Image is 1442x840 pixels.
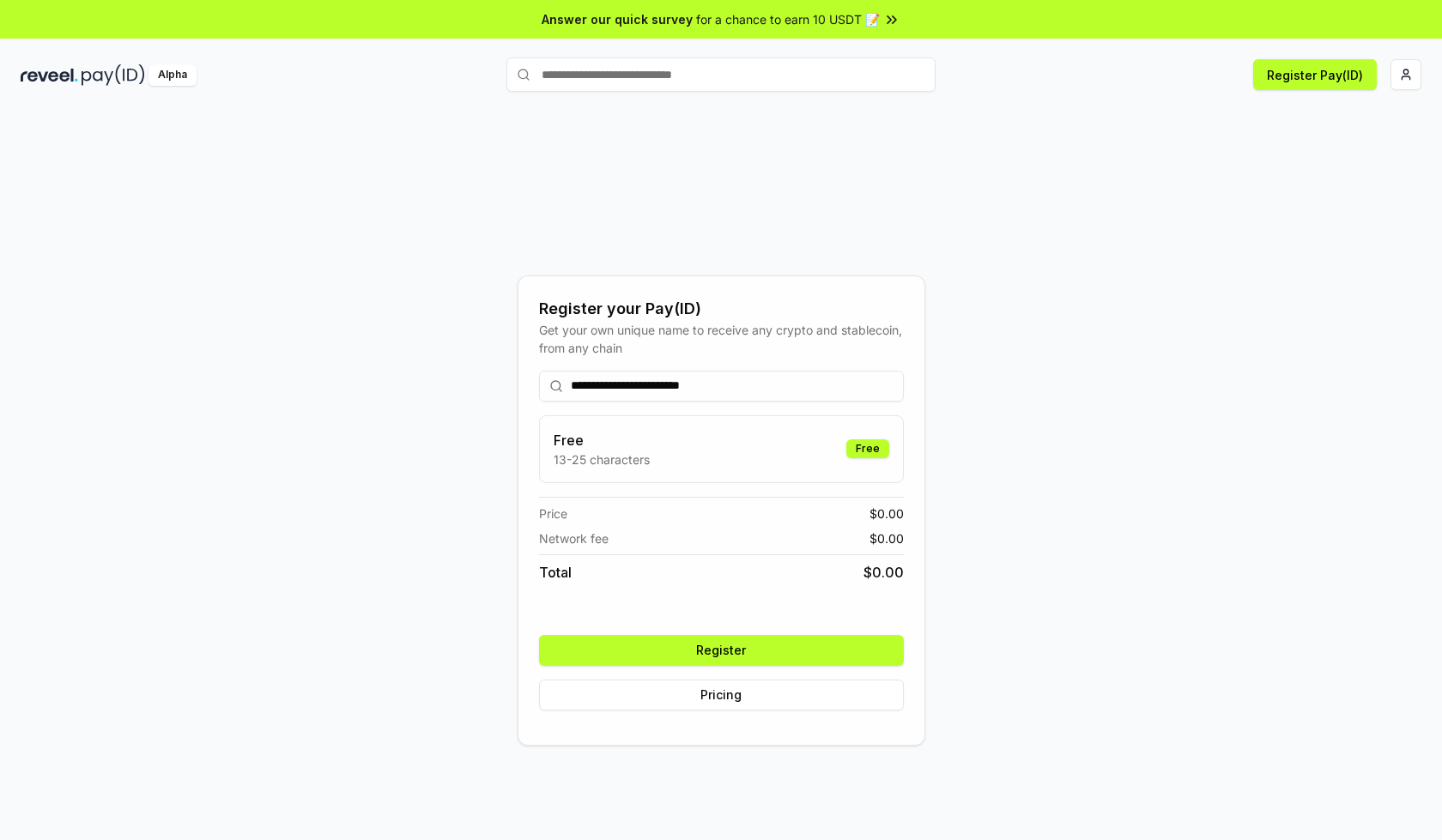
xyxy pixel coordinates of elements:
div: Register your Pay(ID) [539,297,904,321]
span: Price [539,505,567,523]
button: Register Pay(ID) [1253,59,1377,90]
span: $ 0.00 [869,505,904,523]
span: Network fee [539,529,609,547]
div: Free [846,439,889,458]
img: reveel_dark [21,64,78,86]
span: for a chance to earn 10 USDT 📝 [696,10,880,28]
p: 13-25 characters [554,450,650,468]
button: Register [539,635,904,666]
span: Answer our quick survey [542,10,693,28]
span: $ 0.00 [863,562,904,583]
img: pay_id [82,64,145,86]
span: Total [539,562,572,583]
div: Alpha [148,64,197,86]
div: Get your own unique name to receive any crypto and stablecoin, from any chain [539,321,904,357]
span: $ 0.00 [869,529,904,547]
h3: Free [554,430,650,450]
button: Pricing [539,680,904,710]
